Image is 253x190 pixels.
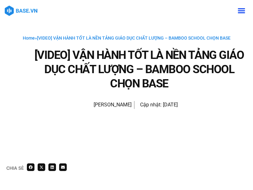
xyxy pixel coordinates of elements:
[23,35,231,41] span: »
[37,35,231,41] span: [VIDEO] VẬN HÀNH TỐT LÀ NỀN TẢNG GIÁO DỤC CHẤT LƯỢNG – BAMBOO SCHOOL CHỌN BASE
[140,102,162,108] span: Cập nhật:
[59,163,67,171] div: Share on email
[23,35,35,41] a: Home
[163,102,178,108] time: [DATE]
[27,163,34,171] div: Share on facebook
[90,100,132,109] span: [PERSON_NAME]
[38,163,45,171] div: Share on x-twitter
[32,48,247,91] h1: [VIDEO] VẬN HÀNH TỐT LÀ NỀN TẢNG GIÁO DỤC CHẤT LƯỢNG – BAMBOO SCHOOL CHỌN BASE
[75,97,132,113] a: Picture of Đoàn Đức [PERSON_NAME]
[48,163,56,171] div: Share on linkedin
[6,166,24,170] div: Chia sẻ
[235,5,247,17] div: Menu Toggle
